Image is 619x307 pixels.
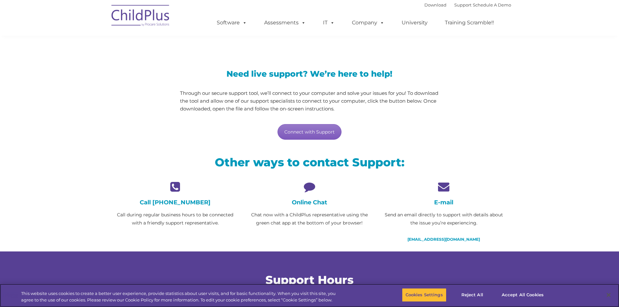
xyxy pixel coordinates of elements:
h2: Other ways to contact Support: [113,155,506,170]
button: Close [601,288,616,302]
button: Accept All Cookies [498,288,547,302]
button: Cookies Settings [402,288,446,302]
p: Through our secure support tool, we’ll connect to your computer and solve your issues for you! To... [180,89,439,113]
a: Software [210,16,253,29]
a: Company [345,16,391,29]
img: ChildPlus by Procare Solutions [108,0,173,33]
span: Support Hours [265,273,354,287]
div: This website uses cookies to create a better user experience, provide statistics about user visit... [21,290,341,303]
a: [EMAIL_ADDRESS][DOMAIN_NAME] [407,237,480,242]
a: Assessments [258,16,312,29]
h3: Need live support? We’re here to help! [180,70,439,78]
a: Training Scramble!! [438,16,500,29]
h4: E-mail [381,199,506,206]
a: Connect with Support [277,124,342,140]
a: Download [424,2,446,7]
button: Reject All [452,288,493,302]
p: Call during regular business hours to be connected with a friendly support representative. [113,211,238,227]
h4: Online Chat [247,199,372,206]
p: Chat now with a ChildPlus representative using the green chat app at the bottom of your browser! [247,211,372,227]
p: Send an email directly to support with details about the issue you’re experiencing. [381,211,506,227]
a: Support [454,2,471,7]
a: IT [316,16,341,29]
h4: Call [PHONE_NUMBER] [113,199,238,206]
font: | [424,2,511,7]
a: Schedule A Demo [473,2,511,7]
a: University [395,16,434,29]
